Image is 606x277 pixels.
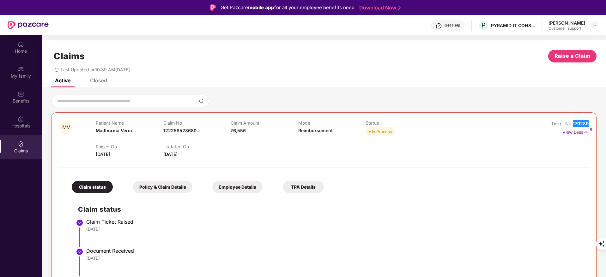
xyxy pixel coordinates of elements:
[372,128,392,135] div: In Process
[199,98,204,103] img: svg+xml;base64,PHN2ZyBpZD0iU2VhcmNoLTMyeDMyIiB4bWxucz0iaHR0cDovL3d3dy53My5vcmcvMjAwMC9zdmciIHdpZH...
[96,120,163,126] p: Patient Name
[18,41,24,47] img: svg+xml;base64,PHN2ZyBpZD0iSG9tZSIgeG1sbnM9Imh0dHA6Ly93d3cudzMub3JnLzIwMDAvc3ZnIiB3aWR0aD0iMjAiIG...
[359,4,399,11] a: Download Now
[548,26,585,31] div: Customer_support
[163,128,200,133] span: 122258528680...
[163,151,178,157] span: [DATE]
[54,51,85,62] h1: Claims
[18,91,24,97] img: svg+xml;base64,PHN2ZyBpZD0iQmVuZWZpdHMiIHhtbG5zPSJodHRwOi8vd3d3LnczLm9yZy8yMDAwL3N2ZyIgd2lkdGg9Ij...
[562,127,589,136] p: View Less
[436,23,442,29] img: svg+xml;base64,PHN2ZyBpZD0iSGVscC0zMngzMiIgeG1sbnM9Imh0dHA6Ly93d3cudzMub3JnLzIwMDAvc3ZnIiB3aWR0aD...
[298,128,333,133] span: Reimbursement
[548,20,585,26] div: [PERSON_NAME]
[163,120,231,126] p: Claim No
[573,121,589,126] span: 170289
[18,141,24,147] img: svg+xml;base64,PHN2ZyBpZD0iQ2xhaW0iIHhtbG5zPSJodHRwOi8vd3d3LnczLm9yZy8yMDAwL3N2ZyIgd2lkdGg9IjIwIi...
[54,67,59,72] span: redo
[78,204,582,215] h2: Claim status
[283,181,324,193] div: TPA Details
[554,52,591,60] span: Raise a Claim
[583,129,589,136] img: svg+xml;base64,PHN2ZyB4bWxucz0iaHR0cDovL3d3dy53My5vcmcvMjAwMC9zdmciIHdpZHRoPSIxNyIgaGVpZ2h0PSIxNy...
[86,226,582,232] div: [DATE]
[18,66,24,72] img: svg+xml;base64,PHN2ZyB3aWR0aD0iMjAiIGhlaWdodD0iMjAiIHZpZXdCb3g9IjAgMCAyMCAyMCIgZmlsbD0ibm9uZSIgeG...
[248,4,274,10] strong: mobile app
[8,21,49,29] img: New Pazcare Logo
[298,120,366,126] p: Mode
[163,144,231,149] p: Updated On
[491,22,535,28] div: PYRAMID IT CONSULTING PRIVATE LIMITED
[61,67,130,72] span: Last Updated on 10:39 AM[DATE]
[482,21,486,29] span: P
[76,219,83,227] img: svg+xml;base64,PHN2ZyBpZD0iU3RlcC1Eb25lLTMyeDMyIiB4bWxucz0iaHR0cDovL3d3dy53My5vcmcvMjAwMC9zdmciIH...
[18,116,24,122] img: svg+xml;base64,PHN2ZyBpZD0iSG9zcGl0YWxzIiB4bWxucz0iaHR0cDovL3d3dy53My5vcmcvMjAwMC9zdmciIHdpZHRoPS...
[231,120,298,126] p: Claim Amount
[210,4,216,11] img: Logo
[86,219,582,225] div: Claim Ticket Raised
[398,4,401,11] img: Stroke
[86,255,582,261] div: [DATE]
[212,181,263,193] div: Employee Details
[90,77,107,84] div: Closed
[96,144,163,149] p: Raised On
[133,181,192,193] div: Policy & Claim Details
[96,128,136,133] span: Madhurma Verm...
[366,120,433,126] p: Status
[551,121,573,126] span: Ticket No
[72,181,113,193] div: Claim status
[592,23,597,28] img: svg+xml;base64,PHN2ZyBpZD0iRHJvcGRvd24tMzJ4MzIiIHhtbG5zPSJodHRwOi8vd3d3LnczLm9yZy8yMDAwL3N2ZyIgd2...
[221,4,355,11] div: Get Pazcare for all your employee benefits need
[231,128,246,133] span: ₹6,556
[76,248,83,256] img: svg+xml;base64,PHN2ZyBpZD0iU3RlcC1Eb25lLTMyeDMyIiB4bWxucz0iaHR0cDovL3d3dy53My5vcmcvMjAwMC9zdmciIH...
[445,23,460,28] div: Get Help
[548,50,597,62] button: Raise a Claim
[55,77,70,84] div: Active
[86,248,582,254] div: Document Received
[62,125,70,130] span: MV
[96,151,110,157] span: [DATE]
